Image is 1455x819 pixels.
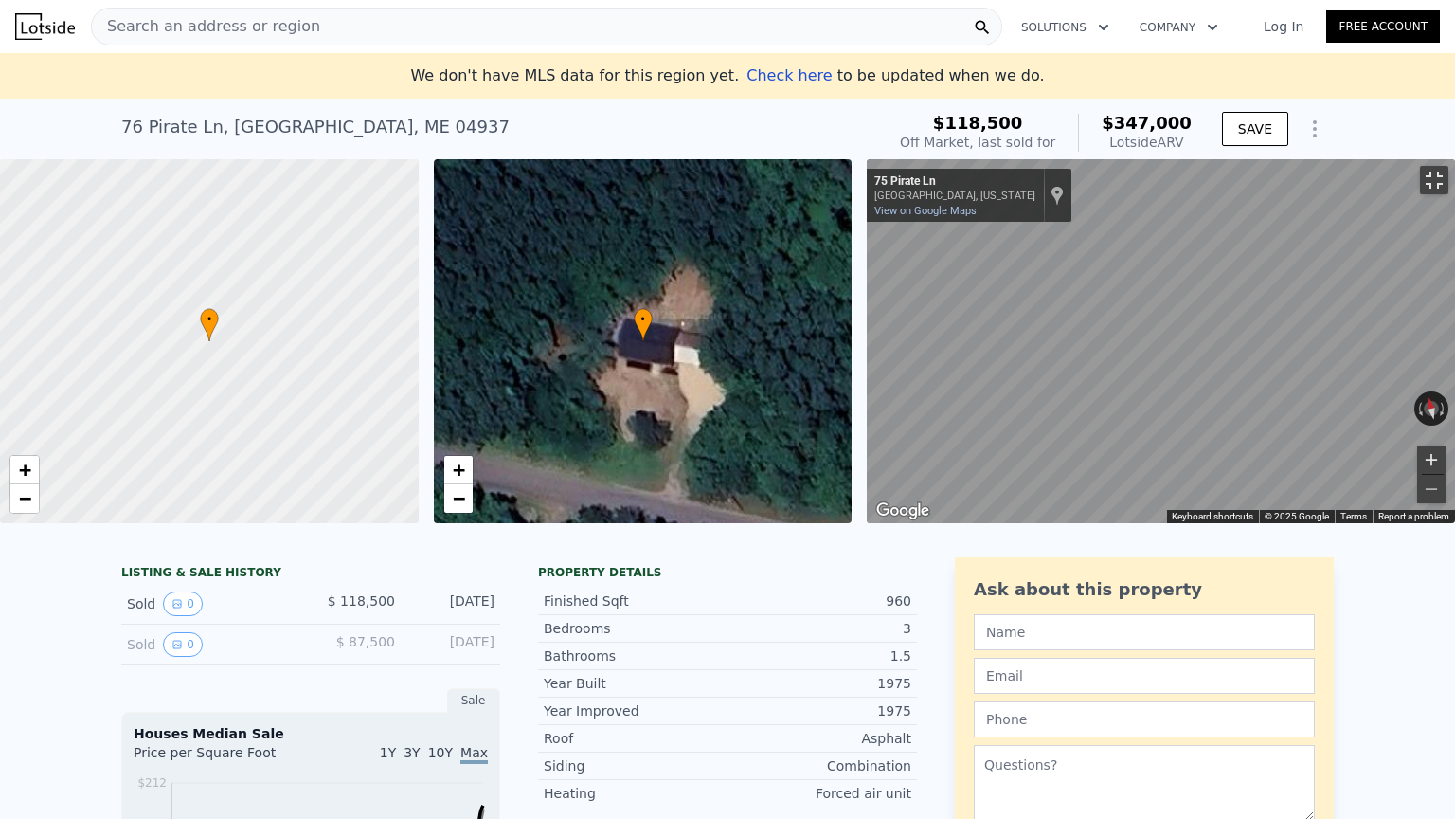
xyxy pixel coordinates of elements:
[380,745,396,760] span: 1Y
[974,701,1315,737] input: Phone
[127,591,296,616] div: Sold
[974,576,1315,603] div: Ask about this property
[544,619,727,638] div: Bedrooms
[1241,17,1326,36] a: Log In
[1340,511,1367,521] a: Terms (opens in new tab)
[19,458,31,482] span: +
[19,486,31,510] span: −
[874,205,977,217] a: View on Google Maps
[1006,10,1124,45] button: Solutions
[444,456,473,484] a: Zoom in
[404,745,420,760] span: 3Y
[1051,185,1064,206] a: Show location on map
[10,484,39,513] a: Zoom out
[137,776,167,790] tspan: $212
[1222,112,1288,146] button: SAVE
[127,632,296,657] div: Sold
[727,756,911,775] div: Combination
[538,565,917,580] div: Property details
[1420,166,1448,194] button: Toggle fullscreen view
[544,701,727,720] div: Year Improved
[452,486,464,510] span: −
[134,743,311,773] div: Price per Square Foot
[727,674,911,693] div: 1975
[874,190,1035,202] div: [GEOGRAPHIC_DATA], [US_STATE]
[544,784,727,803] div: Heating
[200,311,219,328] span: •
[1124,10,1233,45] button: Company
[328,593,395,609] span: $ 118,500
[544,591,727,610] div: Finished Sqft
[428,745,453,760] span: 10Y
[163,632,203,657] button: View historical data
[727,619,911,638] div: 3
[1296,110,1334,148] button: Show Options
[1172,510,1253,523] button: Keyboard shortcuts
[974,614,1315,650] input: Name
[871,499,934,523] img: Google
[410,64,1044,87] div: We don't have MLS data for this region yet.
[121,114,510,140] div: 76 Pirate Ln , [GEOGRAPHIC_DATA] , ME 04937
[92,15,320,38] span: Search an address or region
[1102,133,1192,152] div: Lotside ARV
[163,591,203,616] button: View historical data
[1439,391,1449,426] button: Rotate clockwise
[746,66,832,84] span: Check here
[974,658,1315,694] input: Email
[727,646,911,665] div: 1.5
[727,591,911,610] div: 960
[1326,10,1440,43] a: Free Account
[874,174,1035,190] div: 75 Pirate Ln
[200,308,219,341] div: •
[746,64,1044,87] div: to be updated when we do.
[444,484,473,513] a: Zoom out
[634,308,653,341] div: •
[1417,446,1446,474] button: Zoom in
[1421,391,1442,427] button: Reset the view
[727,701,911,720] div: 1975
[15,13,75,40] img: Lotside
[544,646,727,665] div: Bathrooms
[867,159,1455,523] div: Map
[727,784,911,803] div: Forced air unit
[900,133,1055,152] div: Off Market, last sold for
[634,311,653,328] span: •
[1265,511,1329,521] span: © 2025 Google
[544,674,727,693] div: Year Built
[933,113,1023,133] span: $118,500
[121,565,500,584] div: LISTING & SALE HISTORY
[447,688,500,713] div: Sale
[544,729,727,748] div: Roof
[727,729,911,748] div: Asphalt
[410,632,494,657] div: [DATE]
[1414,391,1425,426] button: Rotate counterclockwise
[1378,511,1449,521] a: Report a problem
[867,159,1455,523] div: Street View
[544,756,727,775] div: Siding
[410,591,494,616] div: [DATE]
[134,724,488,743] div: Houses Median Sale
[452,458,464,482] span: +
[10,456,39,484] a: Zoom in
[336,634,395,649] span: $ 87,500
[871,499,934,523] a: Open this area in Google Maps (opens a new window)
[460,745,488,764] span: Max
[1417,475,1446,503] button: Zoom out
[1102,113,1192,133] span: $347,000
